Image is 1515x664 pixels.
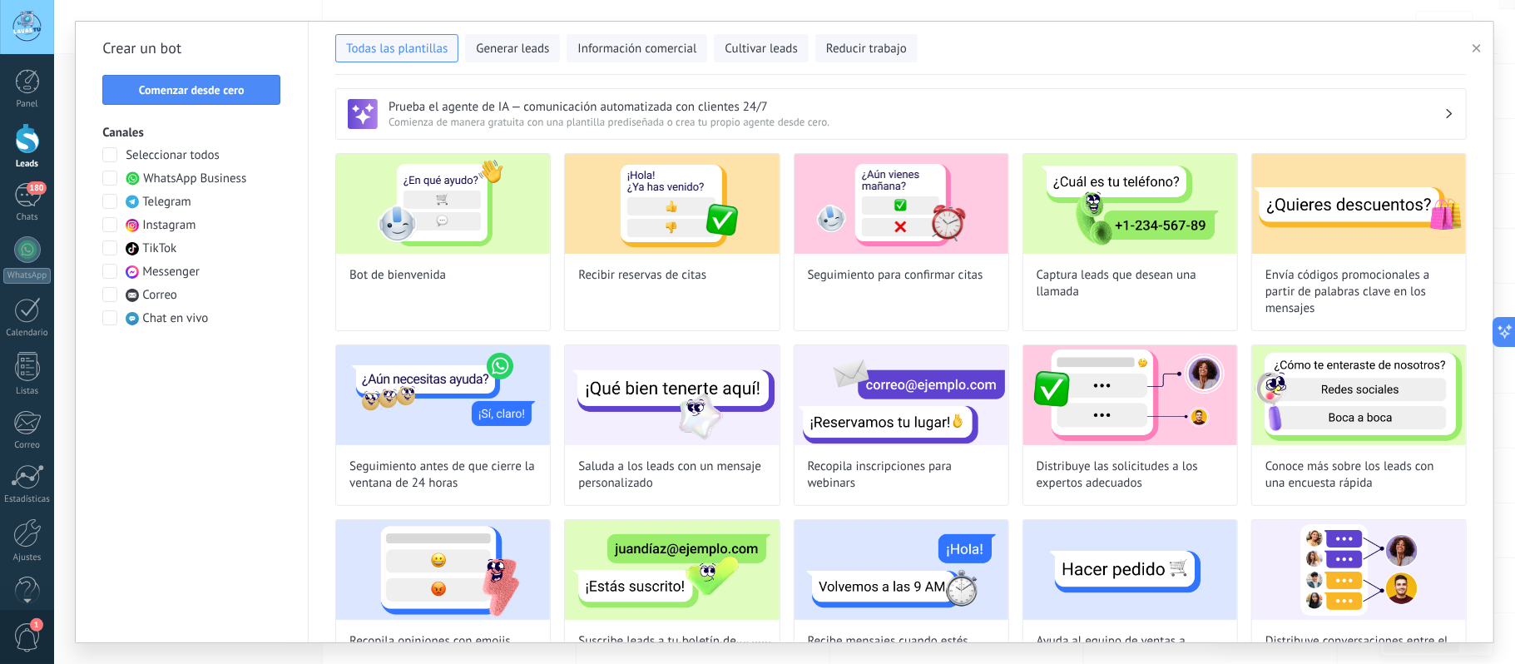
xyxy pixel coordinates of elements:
img: Seguimiento antes de que cierre la ventana de 24 horas [336,345,550,445]
img: Suscribe leads a tu boletín de correo electrónico [565,520,779,620]
span: Información comercial [577,41,696,57]
img: Distribuye las solicitudes a los expertos adecuados [1023,345,1237,445]
div: Ajustes [3,553,52,563]
button: Generar leads [465,34,560,62]
span: Generar leads [476,41,549,57]
span: 1 [30,618,43,632]
img: Recibir reservas de citas [565,154,779,254]
div: WhatsApp [3,268,51,284]
img: Envía códigos promocionales a partir de palabras clave en los mensajes [1252,154,1466,254]
span: Bot de bienvenida [349,267,446,284]
button: Cultivar leads [714,34,808,62]
span: Instagram [142,217,196,234]
span: Chat en vivo [142,310,208,327]
button: Reducir trabajo [815,34,918,62]
span: Saluda a los leads con un mensaje personalizado [578,458,765,492]
span: Captura leads que desean una llamada [1037,267,1224,300]
span: Comenzar desde cero [139,84,245,96]
span: Seguimiento para confirmar citas [808,267,983,284]
div: Chats [3,212,52,223]
span: Distribuye las solicitudes a los expertos adecuados [1037,458,1224,492]
img: Ayuda al equipo de ventas a conocer un lead y sus preferencias [1023,520,1237,620]
img: Recibe mensajes cuando estés fuera de línea [795,520,1008,620]
span: Recopila opiniones con emojis [349,633,511,650]
span: Comienza de manera gratuita con una plantilla prediseñada o crea tu propio agente desde cero. [389,115,1444,129]
span: WhatsApp Business [143,171,246,187]
img: Bot de bienvenida [336,154,550,254]
h2: Crear un bot [102,35,281,62]
span: Messenger [142,264,200,280]
img: Distribuye conversaciones entre el equipo con Round Robin [1252,520,1466,620]
div: Panel [3,99,52,110]
span: Correo [142,287,177,304]
div: Calendario [3,328,52,339]
span: Reducir trabajo [826,41,907,57]
span: Envía códigos promocionales a partir de palabras clave en los mensajes [1265,267,1453,317]
span: Telegram [142,194,191,211]
span: Conoce más sobre los leads con una encuesta rápida [1265,458,1453,492]
div: Leads [3,159,52,170]
img: Recopila opiniones con emojis [336,520,550,620]
span: TikTok [142,240,176,257]
h3: Prueba el agente de IA — comunicación automatizada con clientes 24/7 [389,99,1444,115]
img: Seguimiento para confirmar citas [795,154,1008,254]
button: Información comercial [567,34,707,62]
h3: Canales [102,125,281,141]
span: Seleccionar todos [126,147,220,164]
span: Todas las plantillas [346,41,448,57]
div: Listas [3,386,52,397]
div: Correo [3,440,52,451]
span: 180 [27,181,46,195]
button: Todas las plantillas [335,34,458,62]
img: Recopila inscripciones para webinars [795,345,1008,445]
span: Seguimiento antes de que cierre la ventana de 24 horas [349,458,537,492]
span: Recibir reservas de citas [578,267,706,284]
img: Conoce más sobre los leads con una encuesta rápida [1252,345,1466,445]
img: Captura leads que desean una llamada [1023,154,1237,254]
span: Cultivar leads [725,41,797,57]
img: Saluda a los leads con un mensaje personalizado [565,345,779,445]
div: Estadísticas [3,494,52,505]
span: Recopila inscripciones para webinars [808,458,995,492]
button: Comenzar desde cero [102,75,280,105]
